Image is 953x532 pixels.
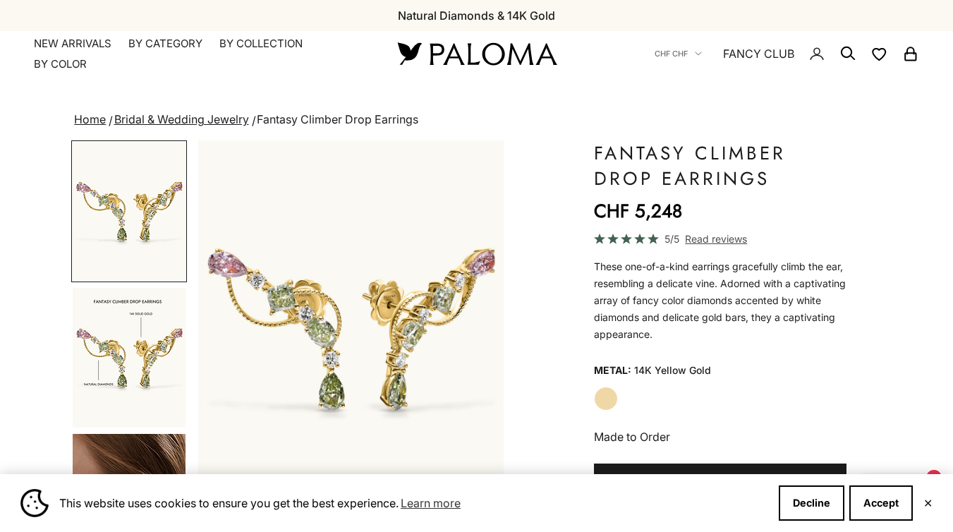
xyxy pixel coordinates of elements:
legend: Metal: [594,360,631,381]
img: #YellowGold [73,142,186,281]
a: NEW ARRIVALS [34,37,111,51]
p: Made to Order [594,428,846,446]
p: Natural Diamonds & 14K Gold [398,6,555,25]
button: Decline [779,485,844,521]
span: CHF 5,248 [731,471,784,489]
a: Learn more [399,492,463,514]
div: These one-of-a-kind earrings gracefully climb the ear, resembling a delicate vine. Adorned with a... [594,258,846,343]
img: #YellowGold [198,140,503,517]
summary: By Category [128,37,202,51]
a: Bridal & Wedding Jewelry [114,112,249,126]
img: Cookie banner [20,489,49,517]
nav: Primary navigation [34,37,364,71]
button: Go to item 1 [71,140,187,282]
button: Add to bag-CHF 5,248 [594,464,846,497]
button: Close [923,499,933,507]
span: Read reviews [685,231,747,247]
span: CHF CHF [655,47,688,60]
sale-price: CHF 5,248 [594,197,682,225]
button: CHF CHF [655,47,702,60]
summary: By Collection [219,37,303,51]
nav: breadcrumbs [71,110,881,130]
span: Add to bag [655,471,720,489]
nav: Secondary navigation [655,31,919,76]
button: Accept [849,485,913,521]
h1: Fantasy Climber Drop Earrings [594,140,846,191]
span: This website uses cookies to ensure you get the best experience. [59,492,767,514]
span: 5/5 [664,231,679,247]
summary: By Color [34,57,87,71]
a: 5/5 Read reviews [594,231,846,247]
variant-option-value: 14K Yellow Gold [634,360,711,381]
img: #YellowGold #WhiteGold #RoseGold [73,288,186,428]
div: Item 1 of 11 [198,140,503,517]
button: Go to item 2 [71,286,187,429]
a: FANCY CLUB [723,44,794,63]
span: Fantasy Climber Drop Earrings [257,112,418,126]
a: Home [74,112,106,126]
